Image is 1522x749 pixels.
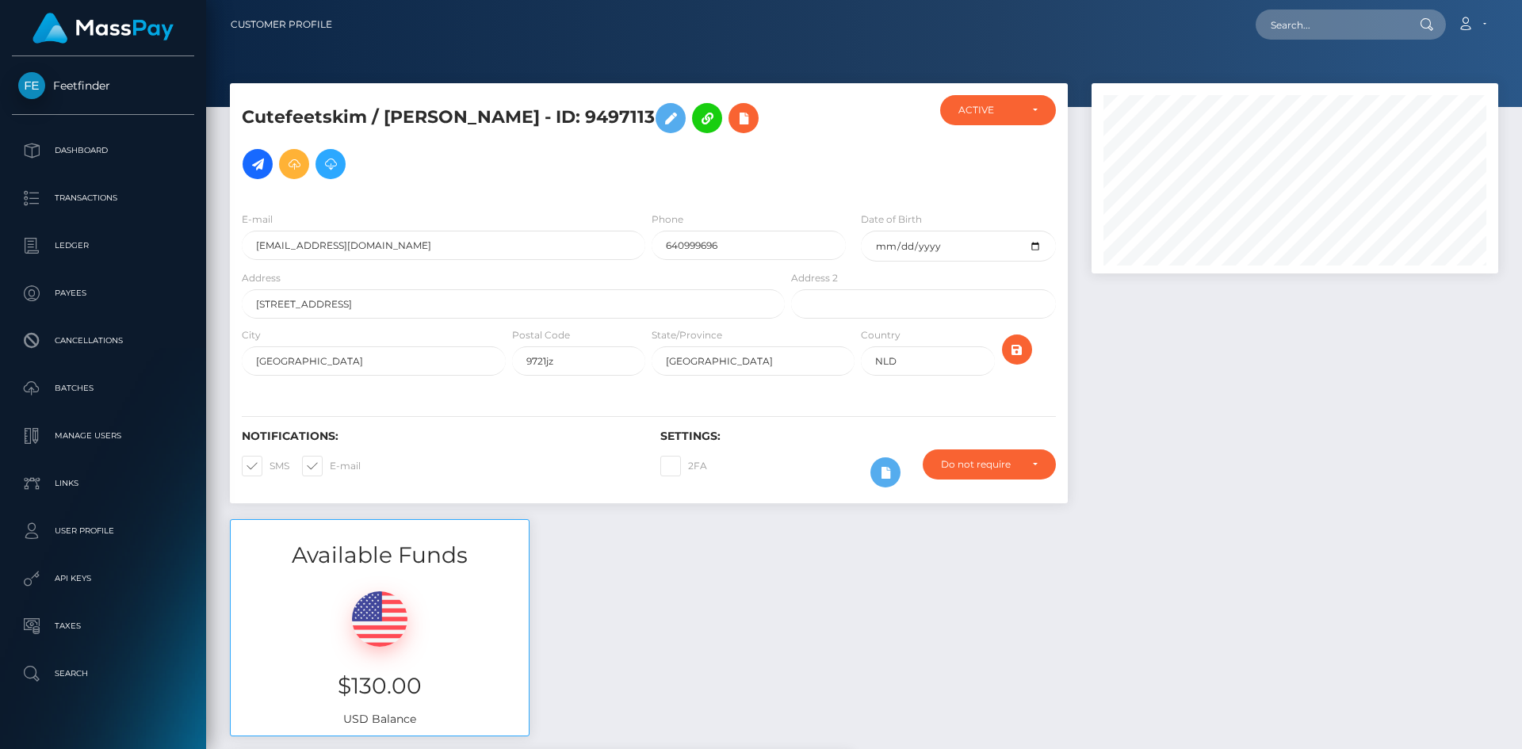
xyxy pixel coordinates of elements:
h6: Notifications: [242,430,637,443]
a: Batches [12,369,194,408]
label: Phone [652,212,683,227]
button: Do not require [923,449,1056,480]
p: Transactions [18,186,188,210]
label: Postal Code [512,328,570,342]
a: Transactions [12,178,194,218]
a: API Keys [12,559,194,598]
a: User Profile [12,511,194,551]
label: E-mail [302,456,361,476]
label: SMS [242,456,289,476]
h5: Cutefeetskim / [PERSON_NAME] - ID: 9497113 [242,95,776,187]
label: City [242,328,261,342]
input: Search... [1256,10,1405,40]
a: Search [12,654,194,694]
p: Cancellations [18,329,188,353]
p: Manage Users [18,424,188,448]
label: 2FA [660,456,707,476]
a: Links [12,464,194,503]
h6: Settings: [660,430,1055,443]
label: E-mail [242,212,273,227]
a: Initiate Payout [243,149,273,179]
a: Taxes [12,606,194,646]
a: Cancellations [12,321,194,361]
p: Payees [18,281,188,305]
p: User Profile [18,519,188,543]
img: MassPay Logo [33,13,174,44]
label: Date of Birth [861,212,922,227]
p: Search [18,662,188,686]
a: Customer Profile [231,8,332,41]
label: Address [242,271,281,285]
h3: Available Funds [231,540,529,571]
label: Address 2 [791,271,838,285]
label: Country [861,328,901,342]
a: Dashboard [12,131,194,170]
div: USD Balance [231,571,529,736]
span: Feetfinder [12,78,194,93]
a: Ledger [12,226,194,266]
p: Batches [18,376,188,400]
p: Dashboard [18,139,188,162]
a: Manage Users [12,416,194,456]
img: Feetfinder [18,72,45,99]
button: ACTIVE [940,95,1056,125]
p: Taxes [18,614,188,638]
img: USD.png [352,591,407,647]
label: State/Province [652,328,722,342]
div: Do not require [941,458,1019,471]
div: ACTIVE [958,104,1019,117]
h3: $130.00 [243,671,517,701]
a: Payees [12,273,194,313]
p: API Keys [18,567,188,590]
p: Ledger [18,234,188,258]
p: Links [18,472,188,495]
